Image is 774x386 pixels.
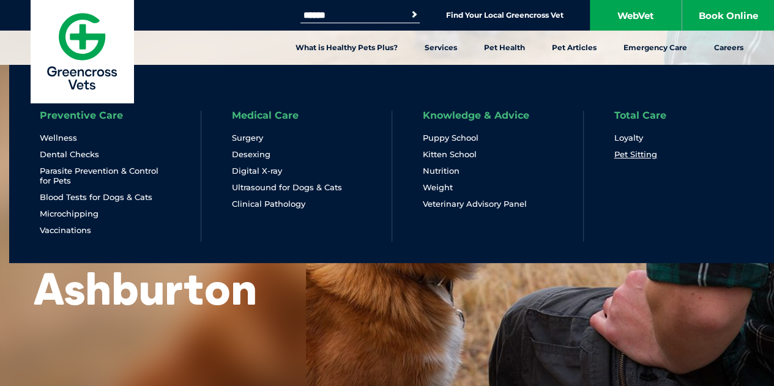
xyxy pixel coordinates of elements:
a: Desexing [232,149,270,160]
a: Preventive Care [40,111,123,121]
a: Total Care [614,111,666,121]
a: Surgery [232,133,263,143]
button: Search [408,9,420,21]
a: Careers [701,31,757,65]
a: Find Your Local Greencross Vet [446,10,564,20]
a: What is Healthy Pets Plus? [282,31,411,65]
a: Knowledge & Advice [423,111,529,121]
a: Veterinary Advisory Panel [423,199,527,209]
h1: Ashburton [34,264,257,313]
a: Vaccinations [40,225,91,236]
a: Emergency Care [610,31,701,65]
a: Wellness [40,133,77,143]
a: Puppy School [423,133,478,143]
a: Kitten School [423,149,477,160]
a: Weight [423,182,453,193]
a: Pet Articles [538,31,610,65]
a: Blood Tests for Dogs & Cats [40,192,152,202]
a: Microchipping [40,209,99,219]
a: Services [411,31,471,65]
a: Nutrition [423,166,460,176]
a: Pet Sitting [614,149,657,160]
a: Digital X-ray [232,166,282,176]
a: Parasite Prevention & Control for Pets [40,166,170,186]
a: Ultrasound for Dogs & Cats [232,182,342,193]
a: Dental Checks [40,149,99,160]
a: Pet Health [471,31,538,65]
a: Loyalty [614,133,643,143]
a: Clinical Pathology [232,199,305,209]
a: Medical Care [232,111,299,121]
